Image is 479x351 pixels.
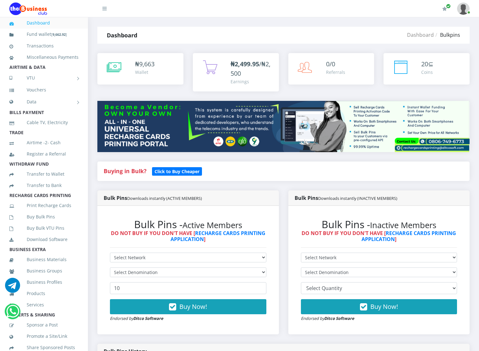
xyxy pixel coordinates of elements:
[104,195,202,201] strong: Bulk Pins
[152,167,202,175] a: Click to Buy Cheaper
[421,69,433,75] div: Coins
[5,282,20,293] a: Chat for support
[52,32,66,37] b: 9,662.92
[407,31,434,38] a: Dashboard
[9,167,79,181] a: Transfer to Wallet
[9,210,79,224] a: Buy Bulk Pins
[9,70,79,86] a: VTU
[155,168,199,174] b: Click to Buy Cheaper
[9,232,79,247] a: Download Software
[171,230,265,243] a: RECHARGE CARDS PRINTING APPLICATION
[97,53,183,85] a: ₦9,663 Wallet
[110,282,266,294] input: Enter Quantity
[182,220,242,231] small: Active Members
[133,315,163,321] strong: Ditco Software
[9,27,79,42] a: Fund wallet[9,662.92]
[370,220,436,231] small: Inactive Members
[107,31,137,39] strong: Dashboard
[104,167,146,175] strong: Buying in Bulk?
[288,53,374,85] a: 0/0 Referrals
[326,60,335,68] span: 0/0
[231,60,270,78] span: /₦2,500
[9,329,79,343] a: Promote a Site/Link
[421,60,428,68] span: 20
[9,221,79,235] a: Buy Bulk VTU Pins
[301,218,457,230] h2: Bulk Pins -
[179,302,207,311] span: Buy Now!
[9,115,79,130] a: Cable TV, Electricity
[9,198,79,213] a: Print Recharge Cards
[110,299,266,314] button: Buy Now!
[302,230,456,243] strong: DO NOT BUY IF YOU DON'T HAVE [ ]
[370,302,398,311] span: Buy Now!
[139,60,155,68] span: 9,663
[127,195,202,201] small: Downloads instantly (ACTIVE MEMBERS)
[193,53,279,91] a: ₦2,499.95/₦2,500 Earnings
[9,135,79,150] a: Airtime -2- Cash
[97,101,470,152] img: multitenant_rcp.png
[421,59,433,69] div: ⊆
[110,218,266,230] h2: Bulk Pins -
[457,3,470,15] img: User
[9,3,47,15] img: Logo
[295,195,397,201] strong: Bulk Pins
[9,50,79,64] a: Miscellaneous Payments
[9,298,79,312] a: Services
[442,6,447,11] i: Renew/Upgrade Subscription
[9,147,79,161] a: Register a Referral
[9,264,79,278] a: Business Groups
[6,309,19,319] a: Chat for support
[51,32,67,37] small: [ ]
[9,252,79,267] a: Business Materials
[318,195,397,201] small: Downloads instantly (INACTIVE MEMBERS)
[135,69,155,75] div: Wallet
[301,299,457,314] button: Buy Now!
[362,230,456,243] a: RECHARGE CARDS PRINTING APPLICATION
[9,275,79,289] a: Business Profiles
[110,315,163,321] small: Endorsed by
[434,31,460,39] li: Bulkpins
[9,178,79,193] a: Transfer to Bank
[446,4,451,8] span: Renew/Upgrade Subscription
[324,315,354,321] strong: Ditco Software
[9,39,79,53] a: Transactions
[9,286,79,301] a: Products
[231,78,273,85] div: Earnings
[135,59,155,69] div: ₦
[9,16,79,30] a: Dashboard
[9,94,79,110] a: Data
[111,230,265,243] strong: DO NOT BUY IF YOU DON'T HAVE [ ]
[9,83,79,97] a: Vouchers
[326,69,345,75] div: Referrals
[9,318,79,332] a: Sponsor a Post
[231,60,259,68] b: ₦2,499.95
[301,315,354,321] small: Endorsed by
